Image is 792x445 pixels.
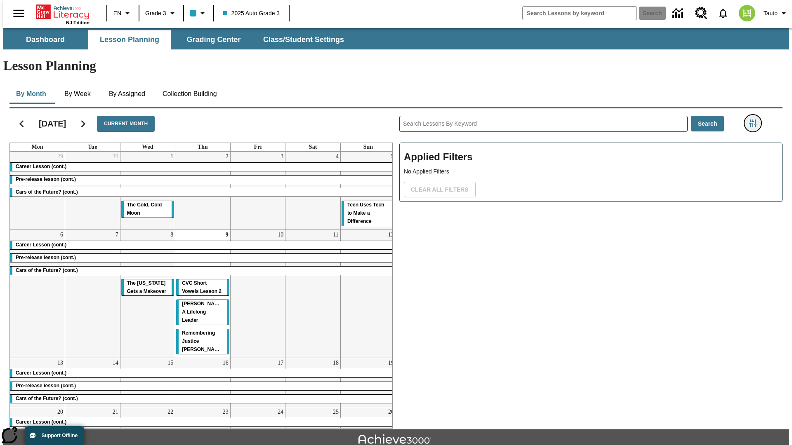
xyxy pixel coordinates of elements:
[276,358,285,368] a: October 17, 2025
[387,230,396,240] a: October 12, 2025
[56,152,65,162] a: September 29, 2025
[3,28,789,49] div: SubNavbar
[16,255,76,260] span: Pre-release lesson (cont.)
[400,116,687,131] input: Search Lessons By Keyword
[331,407,340,417] a: October 25, 2025
[745,115,761,131] button: Filters Side menu
[97,116,155,132] button: Current Month
[121,201,174,218] div: The Cold, Cold Moon
[169,152,175,162] a: October 1, 2025
[65,358,120,407] td: October 14, 2025
[404,167,778,176] p: No Applied Filters
[16,267,78,273] span: Cars of the Future? (cont.)
[362,143,375,151] a: Sunday
[10,163,396,171] div: Career Lesson (cont.)
[56,358,65,368] a: October 13, 2025
[221,407,230,417] a: October 23, 2025
[10,241,396,249] div: Career Lesson (cont.)
[142,6,181,21] button: Grade: Grade 3, Select a grade
[224,230,230,240] a: October 9, 2025
[389,152,396,162] a: October 5, 2025
[387,358,396,368] a: October 19, 2025
[166,407,175,417] a: October 22, 2025
[36,3,90,25] div: Home
[176,329,229,354] div: Remembering Justice O'Connor
[3,105,393,429] div: Calendar
[59,230,65,240] a: October 6, 2025
[399,143,783,202] div: Applied Filters
[10,267,396,275] div: Cars of the Future? (cont.)
[175,358,231,407] td: October 16, 2025
[10,382,396,390] div: Pre-release lesson (cont.)
[3,58,789,73] h1: Lesson Planning
[102,84,152,104] button: By Assigned
[127,280,166,294] span: The Missouri Gets a Makeover
[36,4,90,20] a: Home
[73,113,94,134] button: Next
[42,433,78,438] span: Support Offline
[4,30,87,49] button: Dashboard
[186,35,240,44] span: Grading Center
[120,230,175,358] td: October 8, 2025
[39,119,66,129] h2: [DATE]
[10,358,65,407] td: October 13, 2025
[100,35,159,44] span: Lesson Planning
[182,301,225,323] span: Dianne Feinstein: A Lifelong Leader
[285,358,341,407] td: October 18, 2025
[10,230,65,358] td: October 6, 2025
[307,143,318,151] a: Saturday
[712,2,734,24] a: Notifications
[156,84,224,104] button: Collection Building
[25,426,84,445] button: Support Offline
[57,84,98,104] button: By Week
[56,407,65,417] a: October 20, 2025
[16,419,66,425] span: Career Lesson (cont.)
[3,30,351,49] div: SubNavbar
[10,369,396,377] div: Career Lesson (cont.)
[196,143,210,151] a: Thursday
[334,152,340,162] a: October 4, 2025
[347,202,384,224] span: Teen Uses Tech to Make a Difference
[279,152,285,162] a: October 3, 2025
[16,383,76,389] span: Pre-release lesson (cont.)
[10,152,65,230] td: September 29, 2025
[230,152,285,230] td: October 3, 2025
[140,143,155,151] a: Wednesday
[88,30,171,49] button: Lesson Planning
[10,254,396,262] div: Pre-release lesson (cont.)
[111,407,120,417] a: October 21, 2025
[186,6,211,21] button: Class color is light blue. Change class color
[65,230,120,358] td: October 7, 2025
[26,35,65,44] span: Dashboard
[16,370,66,376] span: Career Lesson (cont.)
[387,407,396,417] a: October 26, 2025
[10,188,396,197] div: Cars of the Future? (cont.)
[175,230,231,358] td: October 9, 2025
[760,6,792,21] button: Profile/Settings
[176,300,229,325] div: Dianne Feinstein: A Lifelong Leader
[221,358,230,368] a: October 16, 2025
[285,230,341,358] td: October 11, 2025
[7,1,31,26] button: Open side menu
[182,280,222,294] span: CVC Short Vowels Lesson 2
[10,395,396,403] div: Cars of the Future? (cont.)
[30,143,45,151] a: Monday
[230,230,285,358] td: October 10, 2025
[739,5,755,21] img: avatar image
[340,152,396,230] td: October 5, 2025
[120,152,175,230] td: October 1, 2025
[111,152,120,162] a: September 30, 2025
[667,2,690,25] a: Data Center
[16,396,78,401] span: Cars of the Future? (cont.)
[252,143,264,151] a: Friday
[331,358,340,368] a: October 18, 2025
[230,358,285,407] td: October 17, 2025
[764,9,778,18] span: Tauto
[65,152,120,230] td: September 30, 2025
[11,113,32,134] button: Previous
[16,164,66,169] span: Career Lesson (cont.)
[523,7,636,20] input: search field
[257,30,351,49] button: Class/Student Settings
[285,152,341,230] td: October 4, 2025
[110,6,136,21] button: Language: EN, Select a language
